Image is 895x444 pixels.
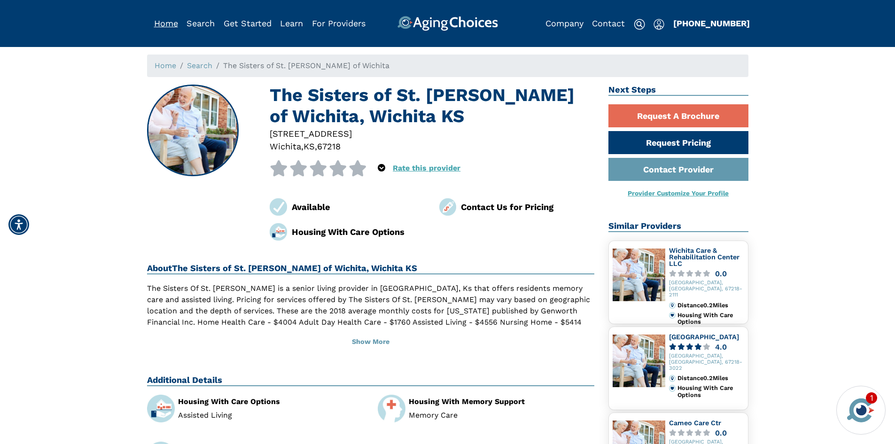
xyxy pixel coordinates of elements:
div: Popover trigger [654,16,664,31]
a: Rate this provider [393,164,460,172]
div: 67218 [317,140,341,153]
div: 0.0 [715,429,727,436]
a: Search [187,18,215,28]
div: Available [292,201,425,213]
img: distance.svg [669,302,676,309]
div: Contact Us for Pricing [461,201,594,213]
a: Cameo Care Ctr [669,419,721,427]
h2: Similar Providers [608,221,748,232]
span: , [301,141,304,151]
img: primary.svg [669,385,676,391]
a: Wichita Care & Rehabilitation Center LLC [669,247,739,267]
div: Housing With Care Options [178,398,364,405]
div: [GEOGRAPHIC_DATA], [GEOGRAPHIC_DATA], 67218-2111 [669,280,744,298]
a: Search [187,61,212,70]
nav: breadcrumb [147,55,748,77]
span: KS [304,141,315,151]
img: The Sisters of St. Joseph of Wichita, Wichita KS [148,86,238,176]
h1: The Sisters of St. [PERSON_NAME] of Wichita, Wichita KS [270,85,594,127]
div: Popover trigger [378,160,385,176]
button: Show More [147,332,595,352]
a: 0.0 [669,429,744,436]
h2: Next Steps [608,85,748,96]
div: Housing With Care Options [292,226,425,238]
h2: Additional Details [147,375,595,386]
a: Contact Provider [608,158,748,181]
img: primary.svg [669,312,676,319]
div: 0.0 [715,270,727,277]
a: Contact [592,18,625,28]
img: distance.svg [669,375,676,382]
h2: About The Sisters of St. [PERSON_NAME] of Wichita, Wichita KS [147,263,595,274]
a: [PHONE_NUMBER] [673,18,750,28]
li: Assisted Living [178,412,364,419]
img: user-icon.svg [654,19,664,30]
span: , [315,141,317,151]
a: 0.0 [669,270,744,277]
p: The Sisters Of St. [PERSON_NAME] is a senior living provider in [GEOGRAPHIC_DATA], Ks that offers... [147,283,595,339]
div: Distance 0.2 Miles [677,302,744,309]
a: For Providers [312,18,366,28]
div: Accessibility Menu [8,214,29,235]
a: Provider Customize Your Profile [628,189,729,197]
a: Home [154,18,178,28]
a: [GEOGRAPHIC_DATA] [669,333,739,341]
a: Company [545,18,584,28]
div: Housing With Care Options [677,312,744,326]
div: [STREET_ADDRESS] [270,127,594,140]
a: Get Started [224,18,272,28]
span: The Sisters of St. [PERSON_NAME] of Wichita [223,61,389,70]
div: 4.0 [715,343,727,351]
img: avatar [845,394,877,426]
a: Request A Brochure [608,104,748,127]
div: Distance 0.2 Miles [677,375,744,382]
a: Home [155,61,176,70]
li: Memory Care [409,412,594,419]
a: Request Pricing [608,131,748,154]
div: 1 [866,392,877,404]
a: 4.0 [669,343,744,351]
span: Wichita [270,141,301,151]
img: search-icon.svg [634,19,645,30]
div: [GEOGRAPHIC_DATA], [GEOGRAPHIC_DATA], 67218-3022 [669,353,744,371]
div: Popover trigger [187,16,215,31]
a: Learn [280,18,303,28]
img: AgingChoices [397,16,498,31]
div: Housing With Care Options [677,385,744,398]
div: Housing With Memory Support [409,398,594,405]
